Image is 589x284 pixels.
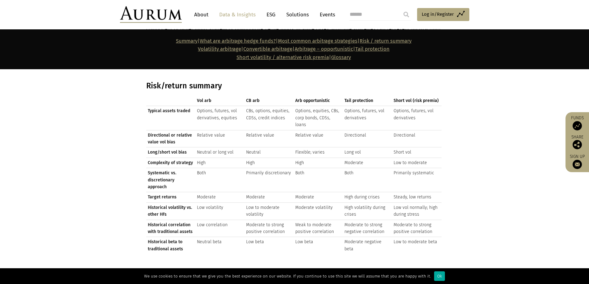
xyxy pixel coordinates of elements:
[195,106,245,130] td: Options, futures, vol derivatives, equities
[343,237,392,254] td: Moderate negative beta
[278,38,357,44] a: Most common arbitrage strategies
[343,158,392,168] td: Moderate
[343,130,392,147] td: Directional
[569,154,586,169] a: Sign up
[294,192,343,202] td: Moderate
[392,220,441,237] td: Moderate to strong positive correlation
[246,97,292,104] span: CB arb
[195,147,245,158] td: Neutral or long vol
[245,202,294,220] td: Low to moderate volatility
[392,168,441,192] td: Primarily systematic
[295,46,353,52] a: Arbitrage – opportunistic
[295,97,341,104] span: Arb opportunistic
[176,38,198,44] a: Summary
[146,192,195,202] td: Target returns
[294,220,343,237] td: Weak to moderate positive correlation
[343,202,392,220] td: High volatility during crises
[422,11,454,18] span: Log in/Register
[343,220,392,237] td: Moderate to strong negative correlation
[417,8,469,21] a: Log in/Register
[120,6,182,23] img: Aurum
[245,130,294,147] td: Relative value
[176,38,360,44] strong: | | |
[394,97,440,104] span: Short vol (risk premia)
[317,9,335,20] a: Events
[392,147,441,158] td: Short vol
[237,54,329,60] a: Short volatility / alternative risk premia
[343,147,392,158] td: Long vol
[216,9,259,20] a: Data & Insights
[392,237,441,254] td: Low to moderate beta
[573,160,582,169] img: Sign up to our newsletter
[392,106,441,130] td: Options, futures, vol derivatives
[200,38,276,44] a: What are arbitrage hedge funds?
[392,130,441,147] td: Directional
[294,202,343,220] td: Moderate volatility
[146,168,195,192] td: Systematic vs. discretionary approach
[195,202,245,220] td: Low volatility
[355,46,390,52] a: Tail protection
[245,158,294,168] td: High
[294,168,343,192] td: Both
[343,106,392,130] td: Options, futures, vol derivatives
[294,106,343,130] td: Options, equities, CBs, corp bonds, CDSs, loans
[573,121,582,130] img: Access Funds
[198,46,241,52] a: Volatility arbitrage
[434,271,445,281] div: Ok
[191,9,211,20] a: About
[245,192,294,202] td: Moderate
[392,192,441,202] td: Steady, low returns
[392,158,441,168] td: Low to moderate
[245,168,294,192] td: Primarily discretionary
[195,192,245,202] td: Moderate
[343,168,392,192] td: Both
[343,192,392,202] td: High during crises
[331,54,351,60] a: Glossary
[400,8,412,21] input: Submit
[360,38,412,44] a: Risk / return summary
[283,9,312,20] a: Solutions
[195,168,245,192] td: Both
[569,115,586,130] a: Funds
[146,106,195,130] td: Typical assets traded
[263,9,279,20] a: ESG
[294,147,343,158] td: Flexible; varies
[146,220,195,237] td: Historical correlation with traditional assets
[245,147,294,158] td: Neutral
[195,158,245,168] td: High
[243,46,292,52] a: Convertible arbitrage
[237,54,351,60] span: |
[146,81,442,91] h3: Risk/return summary
[294,130,343,147] td: Relative value
[573,140,582,149] img: Share this post
[195,220,245,237] td: Low correlation
[294,237,343,254] td: Low beta
[294,158,343,168] td: High
[245,237,294,254] td: Low beta
[198,46,355,52] strong: | | |
[146,158,195,168] td: Complexity of strategy
[146,202,195,220] td: Historical volatility vs. other HFs
[146,147,195,158] td: Long/short vol bias
[146,237,195,254] td: Historical beta to traditional assets
[245,220,294,237] td: Moderate to strong positive correlation
[392,202,441,220] td: Low vol normally; high during stress
[197,97,243,104] span: Vol arb
[569,135,586,149] div: Share
[195,237,245,254] td: Neutral beta
[344,97,391,104] span: Tail protection
[195,130,245,147] td: Relative value
[146,130,195,147] td: Directional or relative value vol bias
[245,106,294,130] td: CBs, options, equities, CDSs, credit indices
